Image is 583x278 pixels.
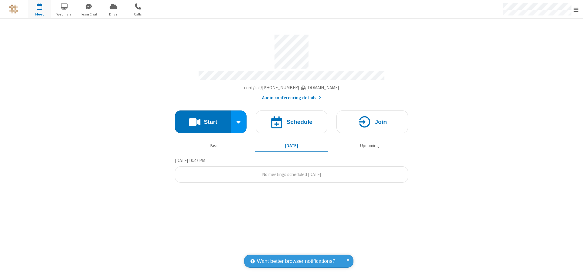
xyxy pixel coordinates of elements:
[204,119,217,125] h4: Start
[333,140,406,151] button: Upcoming
[175,157,408,183] section: Today's Meetings
[102,12,125,17] span: Drive
[262,94,321,101] button: Audio conferencing details
[244,84,339,91] button: Copy my meeting room linkCopy my meeting room link
[255,140,328,151] button: [DATE]
[177,140,251,151] button: Past
[175,30,408,101] section: Account details
[286,119,312,125] h4: Schedule
[77,12,100,17] span: Team Chat
[262,171,321,177] span: No meetings scheduled [DATE]
[336,110,408,133] button: Join
[375,119,387,125] h4: Join
[231,110,247,133] div: Start conference options
[256,110,327,133] button: Schedule
[53,12,76,17] span: Webinars
[9,5,18,14] img: QA Selenium DO NOT DELETE OR CHANGE
[244,85,339,90] span: Copy my meeting room link
[127,12,149,17] span: Calls
[257,257,335,265] span: Want better browser notifications?
[175,110,231,133] button: Start
[28,12,51,17] span: Meet
[175,158,205,163] span: [DATE] 10:47 PM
